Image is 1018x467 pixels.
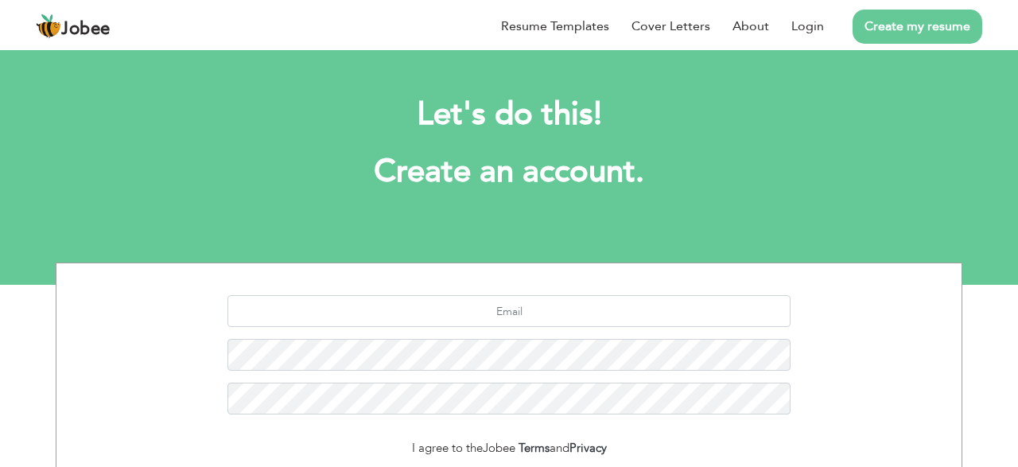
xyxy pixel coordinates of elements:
[501,17,609,36] a: Resume Templates
[791,17,824,36] a: Login
[569,440,607,456] a: Privacy
[519,440,550,456] a: Terms
[227,295,791,327] input: Email
[631,17,710,36] a: Cover Letters
[68,439,950,457] div: I agree to the and
[36,14,111,39] a: Jobee
[80,151,938,193] h1: Create an account.
[483,440,515,456] span: Jobee
[61,21,111,38] span: Jobee
[853,10,982,44] a: Create my resume
[732,17,769,36] a: About
[80,94,938,135] h2: Let's do this!
[36,14,61,39] img: jobee.io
